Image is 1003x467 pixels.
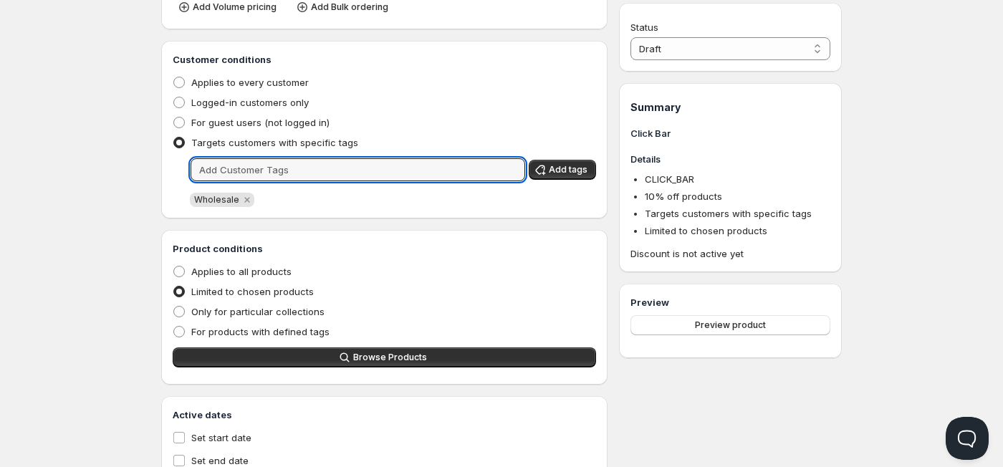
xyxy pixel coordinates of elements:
span: Add Bulk ordering [311,1,388,13]
button: Remove Wholesale [241,193,254,206]
span: Add Volume pricing [193,1,277,13]
span: Applies to all products [191,266,292,277]
span: Limited to chosen products [645,225,767,236]
button: Preview product [630,315,830,335]
span: Preview product [695,319,766,331]
span: Browse Products [353,352,427,363]
h3: Product conditions [173,241,596,256]
iframe: Help Scout Beacon - Open [946,417,989,460]
span: For guest users (not logged in) [191,117,330,128]
span: Set end date [191,455,249,466]
h3: Active dates [173,408,596,422]
h3: Preview [630,295,830,309]
input: Add Customer Tags [191,158,525,181]
span: Wholesale [194,194,239,205]
h3: Customer conditions [173,52,596,67]
h3: Click Bar [630,126,830,140]
h1: Summary [630,100,830,115]
span: Set start date [191,432,251,443]
button: Browse Products [173,347,596,367]
span: For products with defined tags [191,326,330,337]
span: CLICK_BAR [645,173,694,185]
span: Logged-in customers only [191,97,309,108]
span: Limited to chosen products [191,286,314,297]
span: Only for particular collections [191,306,325,317]
span: 10 % off products [645,191,722,202]
button: Add tags [529,160,596,180]
span: Status [630,21,658,33]
span: Targets customers with specific tags [645,208,812,219]
span: Add tags [549,164,587,175]
span: Applies to every customer [191,77,309,88]
span: Discount is not active yet [630,246,830,261]
h3: Details [630,152,830,166]
span: Targets customers with specific tags [191,137,358,148]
